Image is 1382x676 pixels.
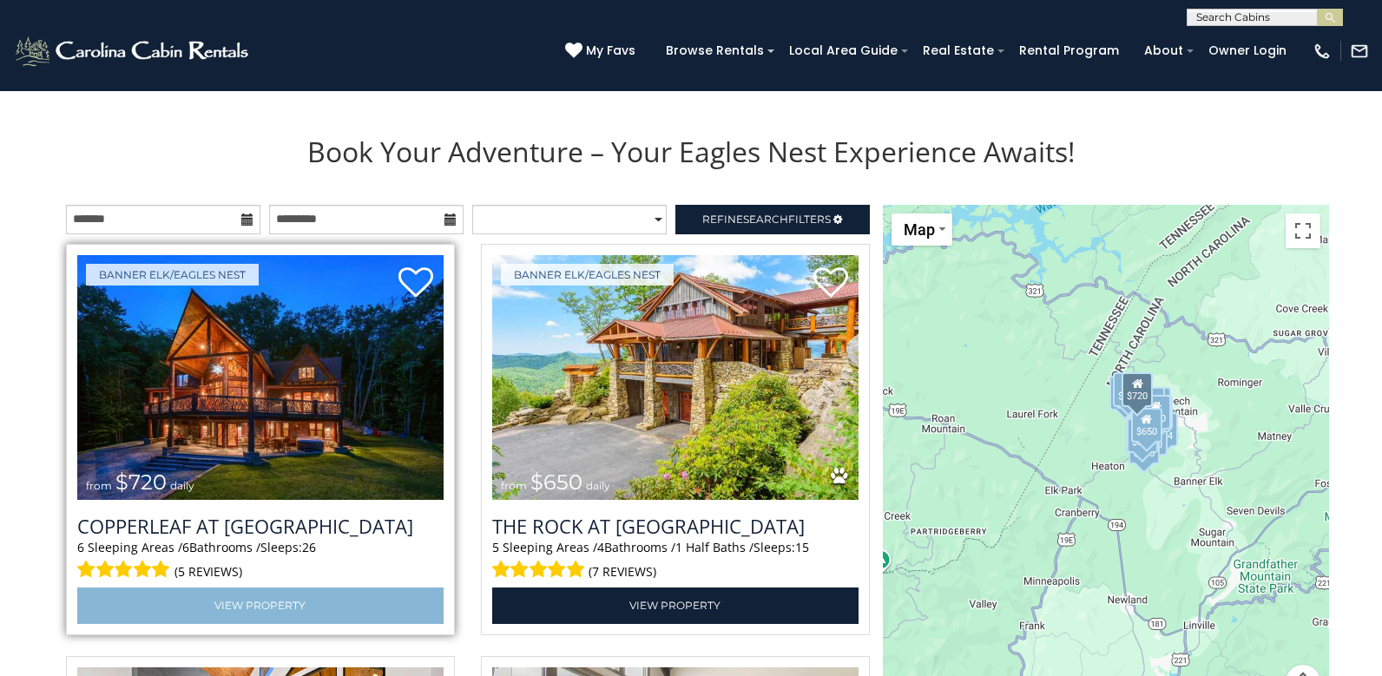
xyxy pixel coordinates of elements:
a: View Property [77,587,444,623]
span: (5 reviews) [174,561,242,583]
span: Map [904,220,935,239]
span: Refine Filters [702,213,831,226]
span: $720 [115,469,167,495]
button: Change map style [892,213,952,246]
h1: Book Your Adventure – Your Eagles Nest Experience Awaits! [53,133,1329,170]
div: $650 [1131,408,1162,443]
span: daily [170,479,194,492]
span: 6 [182,539,189,555]
a: View Property [492,587,859,623]
span: from [86,479,112,492]
h3: Copperleaf at Eagles Nest [77,513,444,539]
div: $250 [1136,421,1168,456]
span: 1 Half Baths / [675,539,754,555]
div: $424 [1146,412,1177,447]
div: $230 [1140,395,1171,430]
span: (7 reviews) [589,561,656,583]
span: 15 [795,539,809,555]
div: $230 [1127,418,1158,453]
a: The Rock at [GEOGRAPHIC_DATA] [492,513,859,539]
div: $285 [1109,376,1141,410]
button: Toggle fullscreen view [1286,213,1320,248]
div: $720 [1122,372,1153,407]
a: RefineSearchFilters [675,205,870,234]
div: $265 [1112,372,1143,407]
a: Copperleaf at [GEOGRAPHIC_DATA] [77,513,444,539]
span: 6 [77,539,84,555]
a: Local Area Guide [780,37,906,64]
span: 5 [492,539,499,555]
a: Add to favorites [398,266,433,302]
img: mail-regular-white.png [1350,42,1369,61]
span: 26 [302,539,316,555]
span: daily [586,479,610,492]
a: My Favs [565,42,640,61]
img: White-1-2.png [13,34,253,69]
div: Sleeping Areas / Bathrooms / Sleeps: [492,539,859,583]
a: Browse Rentals [657,37,773,64]
span: from [501,479,527,492]
div: Sleeping Areas / Bathrooms / Sleeps: [77,539,444,583]
a: Banner Elk/Eagles Nest [86,264,259,285]
a: Banner Elk/Eagles Nest [501,264,674,285]
div: $305 [1124,419,1155,454]
span: Search [743,213,788,226]
img: The Rock at Eagles Nest [492,255,859,501]
span: My Favs [586,42,635,60]
a: Real Estate [914,37,1003,64]
a: Rental Program [1010,37,1128,64]
img: phone-regular-white.png [1313,42,1332,61]
a: About [1135,37,1192,64]
img: Copperleaf at Eagles Nest [77,255,444,501]
a: The Rock at Eagles Nest from $650 daily [492,255,859,501]
div: $215 [1129,430,1160,464]
h3: The Rock at Eagles Nest [492,513,859,539]
a: Add to favorites [813,266,848,302]
span: 4 [597,539,604,555]
a: Copperleaf at Eagles Nest from $720 daily [77,255,444,501]
a: Owner Login [1200,37,1295,64]
span: $650 [530,469,582,495]
div: $230 [1141,395,1172,430]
